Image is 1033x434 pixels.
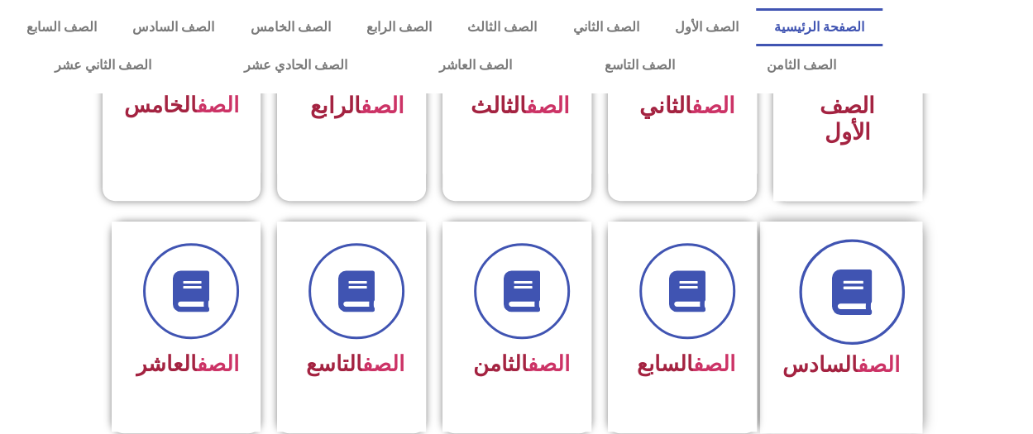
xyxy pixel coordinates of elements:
[136,351,239,376] span: العاشر
[473,351,570,376] span: الثامن
[858,352,900,377] a: الصف
[637,351,735,376] span: السابع
[756,8,882,46] a: الصفحة الرئيسية
[348,8,449,46] a: الصف الرابع
[657,8,756,46] a: الصف الأول
[197,93,239,117] a: الصف
[693,351,735,376] a: الصف
[361,93,404,119] a: الصف
[232,8,348,46] a: الصف الخامس
[198,46,393,84] a: الصف الحادي عشر
[197,351,239,376] a: الصف
[720,46,882,84] a: الصف الثامن
[393,46,557,84] a: الصف العاشر
[115,8,232,46] a: الصف السادس
[558,46,720,84] a: الصف التاسع
[8,8,114,46] a: الصف السابع
[782,352,900,377] span: السادس
[306,351,404,376] span: التاسع
[555,8,657,46] a: الصف الثاني
[526,93,570,119] a: الصف
[8,46,197,84] a: الصف الثاني عشر
[639,93,735,119] span: الثاني
[471,93,570,119] span: الثالث
[820,93,875,145] span: الصف الأول
[310,93,404,119] span: الرابع
[362,351,404,376] a: الصف
[691,93,735,119] a: الصف
[528,351,570,376] a: الصف
[450,8,555,46] a: الصف الثالث
[124,93,239,117] span: الخامس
